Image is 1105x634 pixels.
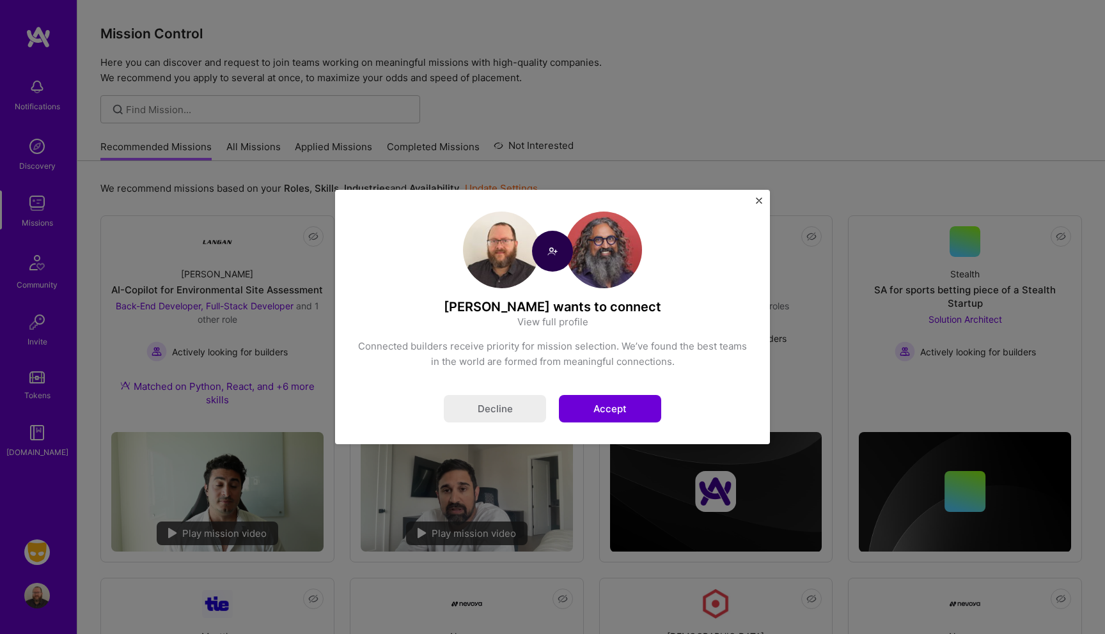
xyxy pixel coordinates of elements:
button: Accept [559,395,661,422]
img: Connect [532,231,573,272]
img: User Avatar [463,212,540,288]
div: Connected builders receive priority for mission selection. We’ve found the best teams in the worl... [357,339,748,369]
button: Decline [444,395,546,422]
button: Close [756,197,762,211]
h4: [PERSON_NAME] wants to connect [357,298,748,315]
a: View full profile [517,315,588,329]
img: User Avatar [565,212,642,288]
